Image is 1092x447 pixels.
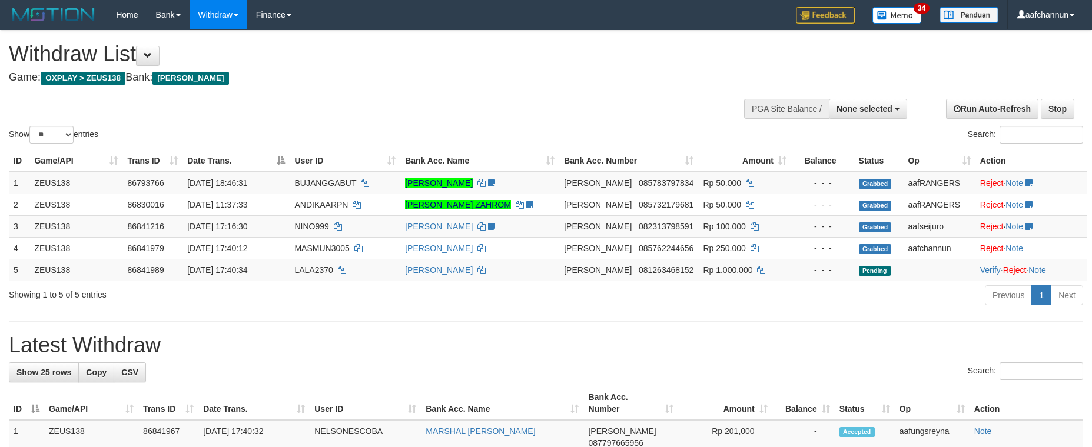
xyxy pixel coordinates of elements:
td: ZEUS138 [29,215,122,237]
span: Copy 085732179681 to clipboard [639,200,693,209]
th: Amount: activate to sort column ascending [698,150,791,172]
span: None selected [837,104,892,114]
div: - - - [796,264,849,276]
span: [DATE] 11:37:33 [187,200,247,209]
th: ID: activate to sort column descending [9,386,44,420]
td: 1 [9,172,29,194]
span: [PERSON_NAME] [564,178,632,188]
h1: Withdraw List [9,42,716,66]
span: CSV [121,368,138,377]
img: Feedback.jpg [796,7,855,24]
span: 86841216 [127,222,164,231]
td: 4 [9,237,29,259]
div: Showing 1 to 5 of 5 entries [9,284,446,301]
td: aafchannun [903,237,975,259]
a: CSV [114,362,146,382]
div: - - - [796,242,849,254]
th: Op: activate to sort column ascending [895,386,970,420]
a: Run Auto-Refresh [946,99,1038,119]
th: Balance [791,150,854,172]
th: Game/API: activate to sort column ascending [29,150,122,172]
td: · · [975,259,1087,281]
span: 86841979 [127,243,164,253]
span: 86793766 [127,178,164,188]
span: ANDIKAARPN [294,200,348,209]
td: ZEUS138 [29,172,122,194]
td: · [975,194,1087,215]
th: Date Trans.: activate to sort column descending [182,150,290,172]
a: Note [1005,178,1023,188]
div: PGA Site Balance / [744,99,829,119]
span: BUJANGGABUT [294,178,356,188]
th: User ID: activate to sort column ascending [290,150,400,172]
a: 1 [1031,285,1051,305]
span: OXPLAY > ZEUS138 [41,72,125,85]
td: ZEUS138 [29,237,122,259]
span: 86830016 [127,200,164,209]
th: Trans ID: activate to sort column ascending [122,150,182,172]
span: LALA2370 [294,265,333,275]
h4: Game: Bank: [9,72,716,84]
span: Copy [86,368,107,377]
label: Show entries [9,126,98,144]
span: [PERSON_NAME] [564,265,632,275]
span: Grabbed [859,222,892,232]
h1: Latest Withdraw [9,333,1083,357]
button: None selected [829,99,907,119]
td: ZEUS138 [29,194,122,215]
span: Copy 081263468152 to clipboard [639,265,693,275]
a: Reject [1003,265,1027,275]
a: Note [974,426,992,436]
span: 86841989 [127,265,164,275]
select: Showentries [29,126,74,144]
td: 5 [9,259,29,281]
span: NINO999 [294,222,328,231]
a: [PERSON_NAME] [405,178,473,188]
span: Show 25 rows [16,368,71,377]
th: Action [970,386,1083,420]
label: Search: [968,126,1083,144]
td: ZEUS138 [29,259,122,281]
a: Verify [980,265,1001,275]
span: [PERSON_NAME] [152,72,228,85]
th: Status [854,150,904,172]
img: panduan.png [940,7,998,23]
th: Date Trans.: activate to sort column ascending [198,386,310,420]
span: 34 [914,3,930,14]
img: Button%20Memo.svg [872,7,922,24]
a: [PERSON_NAME] [405,222,473,231]
span: Accepted [839,427,875,437]
a: Reject [980,200,1004,209]
a: [PERSON_NAME] [405,265,473,275]
span: Grabbed [859,244,892,254]
th: ID [9,150,29,172]
th: Op: activate to sort column ascending [903,150,975,172]
span: [DATE] 17:16:30 [187,222,247,231]
span: MASMUN3005 [294,243,349,253]
a: Stop [1041,99,1074,119]
span: Grabbed [859,179,892,189]
a: Copy [78,362,114,382]
td: aafRANGERS [903,172,975,194]
td: 2 [9,194,29,215]
a: Previous [985,285,1032,305]
div: - - - [796,177,849,189]
th: Game/API: activate to sort column ascending [44,386,138,420]
img: MOTION_logo.png [9,6,98,24]
a: [PERSON_NAME] [405,243,473,253]
span: [PERSON_NAME] [564,243,632,253]
th: User ID: activate to sort column ascending [310,386,421,420]
td: · [975,172,1087,194]
span: Rp 250.000 [703,243,745,253]
th: Status: activate to sort column ascending [835,386,895,420]
th: Action [975,150,1087,172]
input: Search: [1000,126,1083,144]
span: Rp 1.000.000 [703,265,752,275]
span: Copy 085762244656 to clipboard [639,243,693,253]
a: MARSHAL [PERSON_NAME] [426,426,535,436]
span: Rp 100.000 [703,222,745,231]
span: [PERSON_NAME] [564,200,632,209]
span: Copy 085783797834 to clipboard [639,178,693,188]
div: - - - [796,199,849,211]
th: Bank Acc. Number: activate to sort column ascending [559,150,698,172]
